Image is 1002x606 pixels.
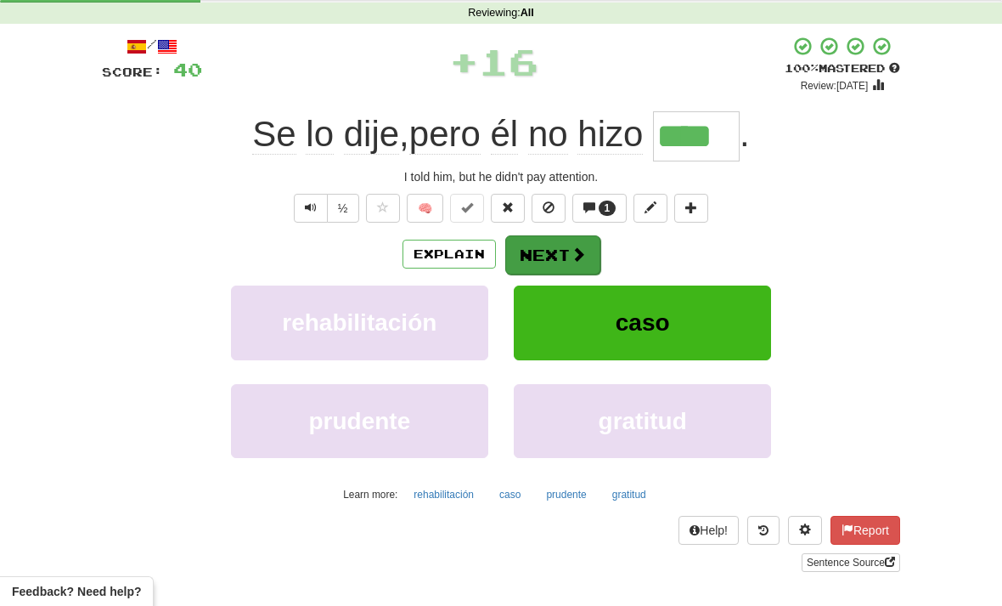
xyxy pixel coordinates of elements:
[450,194,484,223] button: Set this sentence to 100% Mastered (alt+m)
[577,114,643,155] span: hizo
[830,516,900,545] button: Report
[490,482,530,507] button: caso
[785,61,900,76] div: Mastered
[491,194,525,223] button: Reset to 0% Mastered (alt+r)
[505,235,600,275] button: Next
[603,482,656,507] button: gratitud
[572,194,628,223] button: 1
[605,202,611,214] span: 1
[599,408,687,434] span: gratitud
[404,482,483,507] button: rehabilitación
[740,114,750,154] span: .
[528,114,568,155] span: no
[449,36,479,87] span: +
[252,114,296,155] span: Se
[290,194,359,223] div: Text-to-speech controls
[344,114,399,155] span: dije
[282,309,436,336] span: rehabilitación
[479,40,538,82] span: 16
[633,194,667,223] button: Edit sentence (alt+d)
[173,59,202,80] span: 40
[678,516,739,545] button: Help!
[102,168,900,185] div: I told him, but he didn't pay attention.
[801,80,869,92] small: Review: [DATE]
[616,309,670,336] span: caso
[343,489,397,501] small: Learn more:
[306,114,334,155] span: lo
[785,61,819,75] span: 100 %
[12,583,141,600] span: Open feedback widget
[532,194,566,223] button: Ignore sentence (alt+i)
[491,114,519,155] span: él
[327,194,359,223] button: ½
[747,516,780,545] button: Round history (alt+y)
[514,286,771,360] button: caso
[674,194,708,223] button: Add to collection (alt+a)
[514,384,771,458] button: gratitud
[407,194,443,223] button: 🧠
[102,65,163,79] span: Score:
[231,384,488,458] button: prudente
[252,114,653,155] span: ,
[402,240,496,269] button: Explain
[409,114,481,155] span: pero
[537,482,595,507] button: prudente
[102,36,202,57] div: /
[294,194,328,223] button: Play sentence audio (ctl+space)
[366,194,400,223] button: Favorite sentence (alt+f)
[308,408,410,434] span: prudente
[521,7,534,19] strong: All
[231,286,488,360] button: rehabilitación
[802,553,900,572] a: Sentence Source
